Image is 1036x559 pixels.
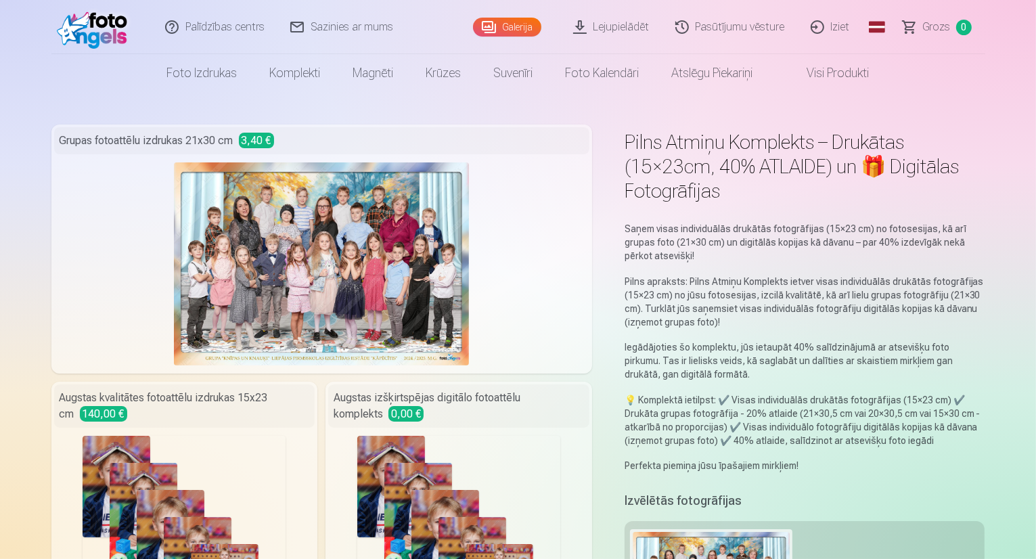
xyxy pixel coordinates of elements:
[656,54,769,92] a: Atslēgu piekariņi
[239,133,274,148] span: 3,40 €
[388,406,424,422] span: 0,00 €
[549,54,656,92] a: Foto kalendāri
[54,127,589,154] div: Grupas fotoattēlu izdrukas 21x30 cm
[956,20,972,35] span: 0
[625,275,985,329] p: Pilns apraksts: Pilns Atmiņu Komplekts ietver visas individuālās drukātās fotogrāfijas (15×23 cm)...
[80,406,127,422] span: 140,00 €
[769,54,886,92] a: Visi produkti
[254,54,337,92] a: Komplekti
[328,384,589,428] div: Augstas izšķirtspējas digitālo fotoattēlu komplekts
[625,222,985,263] p: Saņem visas individuālās drukātās fotogrāfijas (15×23 cm) no fotosesijas, kā arī grupas foto (21×...
[625,340,985,381] p: Iegādājoties šo komplektu, jūs ietaupāt 40% salīdzinājumā ar atsevišķu foto pirkumu. Tas ir lieli...
[923,19,951,35] span: Grozs
[625,130,985,203] h1: Pilns Atmiņu Komplekts – Drukātas (15×23cm, 40% ATLAIDE) un 🎁 Digitālas Fotogrāfijas
[151,54,254,92] a: Foto izdrukas
[625,459,985,472] p: Perfekta piemiņa jūsu īpašajiem mirkļiem!
[57,5,135,49] img: /fa1
[473,18,541,37] a: Galerija
[54,384,315,428] div: Augstas kvalitātes fotoattēlu izdrukas 15x23 cm
[410,54,478,92] a: Krūzes
[478,54,549,92] a: Suvenīri
[625,393,985,447] p: 💡 Komplektā ietilpst: ✔️ Visas individuālās drukātās fotogrāfijas (15×23 cm) ✔️ Drukāta grupas fo...
[337,54,410,92] a: Magnēti
[625,491,742,510] h5: Izvēlētās fotogrāfijas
